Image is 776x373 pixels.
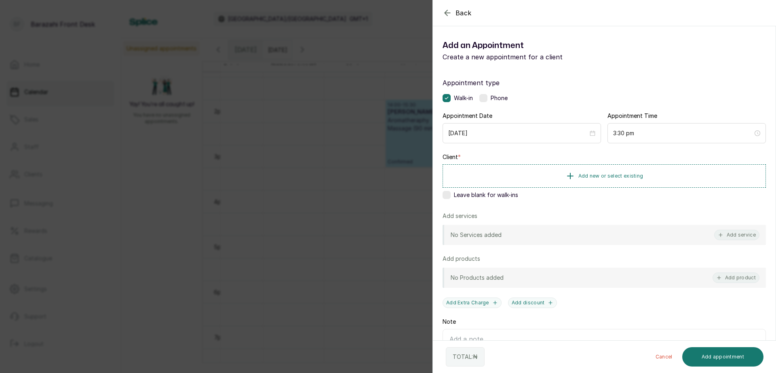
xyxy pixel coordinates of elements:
input: Select time [613,129,753,138]
p: No Services added [451,231,502,239]
button: Add product [713,272,759,283]
span: Phone [491,94,508,102]
label: Appointment Time [607,112,657,120]
button: Back [443,8,472,18]
p: TOTAL: ₦ [453,353,478,361]
h1: Add an Appointment [443,39,604,52]
span: Walk-in [454,94,473,102]
label: Note [443,318,456,326]
button: Add service [714,230,759,240]
label: Appointment Date [443,112,492,120]
span: Leave blank for walk-ins [454,191,518,199]
button: Cancel [649,347,679,367]
button: Add appointment [682,347,764,367]
span: Add new or select existing [578,173,643,179]
button: Add discount [508,298,557,308]
span: Back [455,8,472,18]
label: Client [443,153,461,161]
button: Add Extra Charge [443,298,502,308]
label: Appointment type [443,78,766,88]
p: Create a new appointment for a client [443,52,604,62]
p: No Products added [451,274,504,282]
p: Add services [443,212,477,220]
input: Select date [448,129,588,138]
p: Add products [443,255,480,263]
button: Add new or select existing [443,164,766,188]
